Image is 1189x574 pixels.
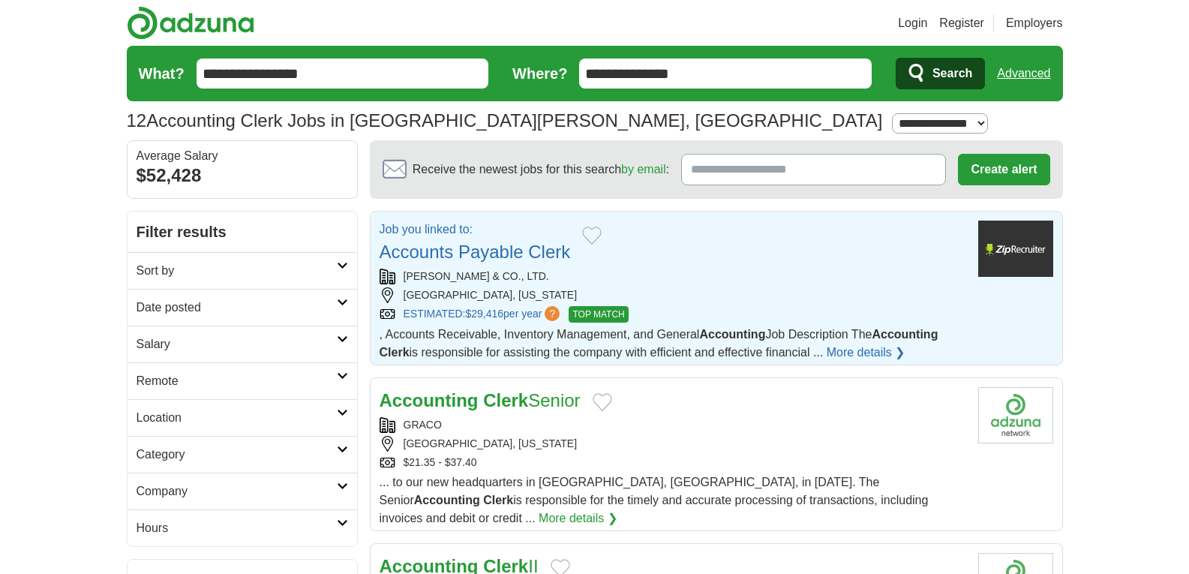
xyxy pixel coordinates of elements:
[128,509,357,546] a: Hours
[380,221,571,239] p: Job you linked to:
[465,308,503,320] span: $29,416
[896,58,985,89] button: Search
[128,326,357,362] a: Salary
[545,306,560,321] span: ?
[413,161,669,179] span: Receive the newest jobs for this search :
[128,399,357,436] a: Location
[483,390,528,410] strong: Clerk
[827,344,905,362] a: More details ❯
[128,362,357,399] a: Remote
[958,154,1049,185] button: Create alert
[380,269,966,284] div: [PERSON_NAME] & CO., LTD.
[593,393,612,411] button: Add to favorite jobs
[380,346,410,359] strong: Clerk
[539,509,617,527] a: More details ❯
[380,455,966,470] div: $21.35 - $37.40
[139,62,185,85] label: What?
[404,306,563,323] a: ESTIMATED:$29,416per year?
[380,242,571,262] a: Accounts Payable Clerk
[380,287,966,303] div: [GEOGRAPHIC_DATA], [US_STATE]
[137,299,337,317] h2: Date posted
[137,162,348,189] div: $52,428
[414,494,480,506] strong: Accounting
[380,390,581,410] a: Accounting ClerkSenior
[380,476,929,524] span: ... to our new headquarters in [GEOGRAPHIC_DATA], [GEOGRAPHIC_DATA], in [DATE]. The Senior is res...
[872,328,938,341] strong: Accounting
[932,59,972,89] span: Search
[582,227,602,245] button: Add to favorite jobs
[978,221,1053,277] img: Company logo
[127,6,254,40] img: Adzuna logo
[978,387,1053,443] img: Company logo
[898,14,927,32] a: Login
[483,494,513,506] strong: Clerk
[380,417,966,433] div: GRACO
[137,335,337,353] h2: Salary
[939,14,984,32] a: Register
[137,262,337,280] h2: Sort by
[380,390,479,410] strong: Accounting
[380,328,938,359] span: , Accounts Receivable, Inventory Management, and General Job Description The is responsible for a...
[512,62,567,85] label: Where?
[128,473,357,509] a: Company
[128,252,357,289] a: Sort by
[137,150,348,162] div: Average Salary
[127,107,147,134] span: 12
[997,59,1050,89] a: Advanced
[128,212,357,252] h2: Filter results
[128,289,357,326] a: Date posted
[137,446,337,464] h2: Category
[137,409,337,427] h2: Location
[569,306,628,323] span: TOP MATCH
[127,110,883,131] h1: Accounting Clerk Jobs in [GEOGRAPHIC_DATA][PERSON_NAME], [GEOGRAPHIC_DATA]
[137,519,337,537] h2: Hours
[1006,14,1063,32] a: Employers
[137,482,337,500] h2: Company
[137,372,337,390] h2: Remote
[380,436,966,452] div: [GEOGRAPHIC_DATA], [US_STATE]
[699,328,765,341] strong: Accounting
[621,163,666,176] a: by email
[128,436,357,473] a: Category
